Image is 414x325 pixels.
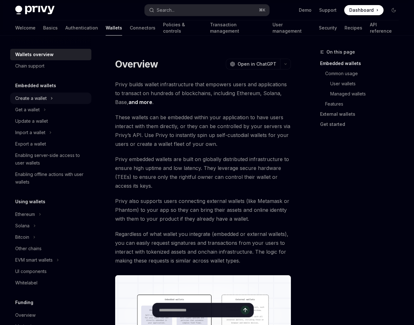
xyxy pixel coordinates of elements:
[10,150,91,169] a: Enabling server-side access to user wallets
[238,61,276,67] span: Open in ChatGPT
[15,6,55,15] img: dark logo
[349,7,374,13] span: Dashboard
[10,266,91,277] a: UI components
[15,245,42,252] div: Other chains
[10,60,91,72] a: Chain support
[330,79,404,89] a: User wallets
[299,7,312,13] a: Demo
[157,6,174,14] div: Search...
[115,80,291,107] span: Privy builds wallet infrastructure that empowers users and applications to transact on hundreds o...
[226,59,280,69] button: Open in ChatGPT
[15,198,45,205] h5: Using wallets
[15,152,88,167] div: Enabling server-side access to user wallets
[115,113,291,148] span: These wallets can be embedded within your application to have users interact with them directly, ...
[15,62,44,70] div: Chain support
[15,299,33,306] h5: Funding
[43,20,58,36] a: Basics
[389,5,399,15] button: Toggle dark mode
[15,20,36,36] a: Welcome
[15,171,88,186] div: Enabling offline actions with user wallets
[241,306,250,315] button: Send message
[10,115,91,127] a: Update a wallet
[15,222,30,230] div: Solana
[345,20,362,36] a: Recipes
[15,233,29,241] div: Bitcoin
[15,129,45,136] div: Import a wallet
[319,7,337,13] a: Support
[145,4,269,16] button: Search...⌘K
[15,106,40,114] div: Get a wallet
[15,94,47,102] div: Create a wallet
[320,119,404,129] a: Get started
[10,309,91,321] a: Overview
[128,99,152,106] a: and more
[319,20,337,36] a: Security
[15,117,48,125] div: Update a wallet
[326,48,355,56] span: On this page
[10,49,91,60] a: Wallets overview
[10,243,91,254] a: Other chains
[15,140,46,148] div: Export a wallet
[10,138,91,150] a: Export a wallet
[65,20,98,36] a: Authentication
[320,58,404,68] a: Embedded wallets
[106,20,122,36] a: Wallets
[115,230,291,265] span: Regardless of what wallet you integrate (embedded or external wallets), you can easily request si...
[15,311,36,319] div: Overview
[15,51,54,58] div: Wallets overview
[15,211,35,218] div: Ethereum
[10,277,91,289] a: Whitelabel
[15,268,47,275] div: UI components
[325,68,404,79] a: Common usage
[344,5,384,15] a: Dashboard
[320,109,404,119] a: External wallets
[130,20,155,36] a: Connectors
[330,89,404,99] a: Managed wallets
[15,256,53,264] div: EVM smart wallets
[15,279,37,287] div: Whitelabel
[10,169,91,188] a: Enabling offline actions with user wallets
[370,20,399,36] a: API reference
[15,82,56,89] h5: Embedded wallets
[325,99,404,109] a: Features
[210,20,265,36] a: Transaction management
[259,8,266,13] span: ⌘ K
[115,197,291,223] span: Privy also supports users connecting external wallets (like Metamask or Phantom) to your app so t...
[115,58,158,70] h1: Overview
[163,20,202,36] a: Policies & controls
[115,155,291,190] span: Privy embedded wallets are built on globally distributed infrastructure to ensure high uptime and...
[273,20,311,36] a: User management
